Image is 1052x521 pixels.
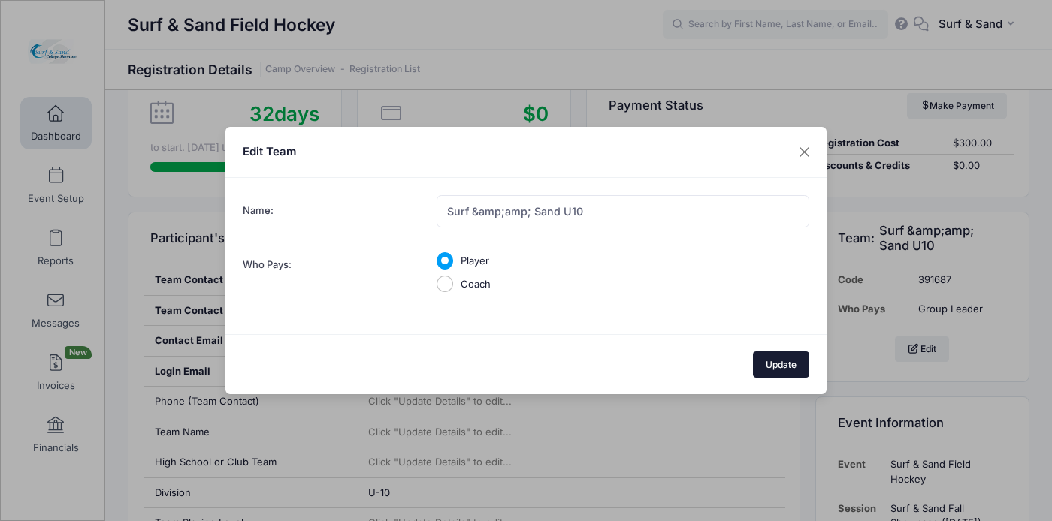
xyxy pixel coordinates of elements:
label: Name: [235,195,429,232]
button: Update [753,351,810,377]
label: Player [461,254,489,269]
button: Close [791,139,818,166]
h5: Edit Team [243,143,296,160]
label: Who Pays: [235,249,429,300]
label: Coach [461,277,491,292]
